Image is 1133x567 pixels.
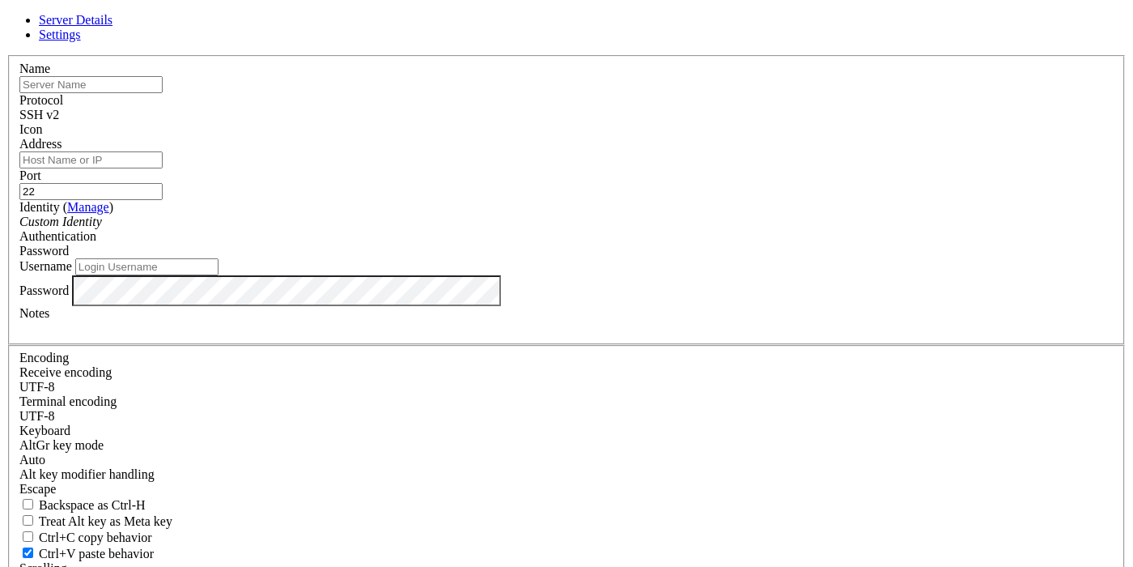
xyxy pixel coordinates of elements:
[19,137,62,151] label: Address
[19,380,1114,394] div: UTF-8
[19,62,50,75] label: Name
[19,229,96,243] label: Authentication
[19,306,49,320] label: Notes
[23,531,33,542] input: Ctrl+C copy behavior
[19,498,146,512] label: If true, the backspace should send BS ('\x08', aka ^H). Otherwise the backspace key should send '...
[19,409,55,423] span: UTF-8
[19,453,45,467] span: Auto
[19,482,1114,497] div: Escape
[19,244,1114,258] div: Password
[19,283,69,296] label: Password
[19,200,113,214] label: Identity
[19,151,163,168] input: Host Name or IP
[19,351,69,364] label: Encoding
[19,438,104,452] label: Set the expected encoding for data received from the host. If the encodings do not match, visual ...
[19,215,102,228] i: Custom Identity
[39,547,154,561] span: Ctrl+V paste behavior
[19,482,56,496] span: Escape
[19,108,1114,122] div: SSH v2
[23,499,33,509] input: Backspace as Ctrl-H
[19,122,42,136] label: Icon
[19,453,1114,467] div: Auto
[63,200,113,214] span: ( )
[19,365,112,379] label: Set the expected encoding for data received from the host. If the encodings do not match, visual ...
[19,394,117,408] label: The default terminal encoding. ISO-2022 enables character map translations (like graphics maps). ...
[19,168,41,182] label: Port
[19,93,63,107] label: Protocol
[19,531,152,544] label: Ctrl-C copies if true, send ^C to host if false. Ctrl-Shift-C sends ^C to host if true, copies if...
[19,467,155,481] label: Controls how the Alt key is handled. Escape: Send an ESC prefix. 8-Bit: Add 128 to the typed char...
[19,409,1114,424] div: UTF-8
[39,514,172,528] span: Treat Alt key as Meta key
[19,259,72,273] label: Username
[39,13,112,27] a: Server Details
[19,514,172,528] label: Whether the Alt key acts as a Meta key or as a distinct Alt key.
[75,258,219,275] input: Login Username
[39,531,152,544] span: Ctrl+C copy behavior
[23,515,33,526] input: Treat Alt key as Meta key
[39,28,81,41] a: Settings
[23,548,33,558] input: Ctrl+V paste behavior
[19,183,163,200] input: Port Number
[19,547,154,561] label: Ctrl+V pastes if true, sends ^V to host if false. Ctrl+Shift+V sends ^V to host if true, pastes i...
[19,76,163,93] input: Server Name
[19,244,69,258] span: Password
[19,380,55,394] span: UTF-8
[19,215,1114,229] div: Custom Identity
[19,424,70,437] label: Keyboard
[19,108,59,122] span: SSH v2
[67,200,109,214] a: Manage
[39,498,146,512] span: Backspace as Ctrl-H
